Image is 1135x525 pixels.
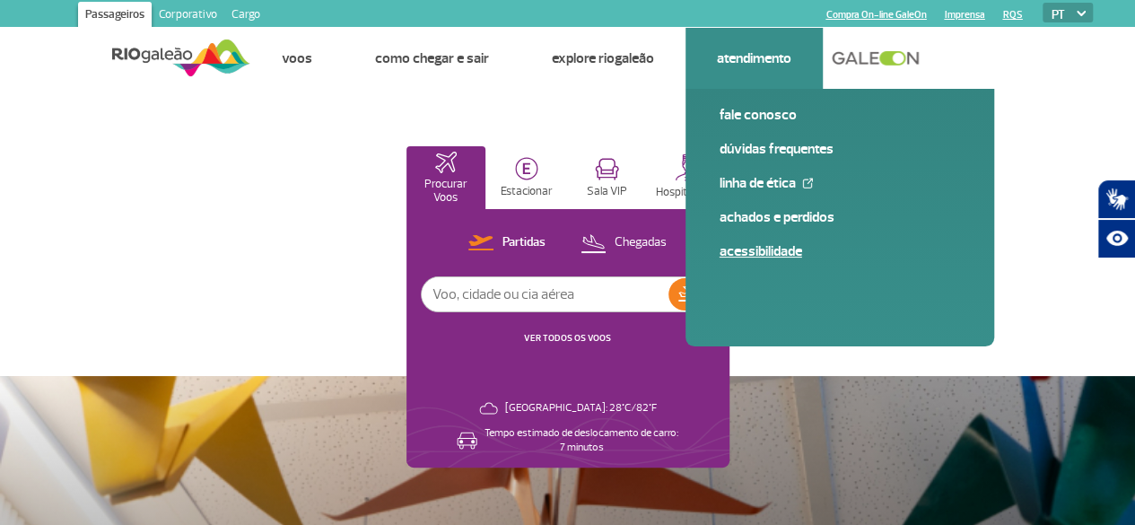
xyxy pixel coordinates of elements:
[406,146,485,209] button: Procurar Voos
[1097,219,1135,258] button: Abrir recursos assistivos.
[575,232,672,255] button: Chegadas
[825,9,926,21] a: Compra On-line GaleOn
[422,277,668,311] input: Voo, cidade ou cia aérea
[595,158,619,180] img: vipRoom.svg
[519,331,616,346] button: VER TODOS OS VOOS
[1097,179,1135,219] button: Abrir tradutor de língua de sinais.
[502,234,546,251] p: Partidas
[505,401,657,416] p: [GEOGRAPHIC_DATA]: 28°C/82°F
[649,146,729,209] button: Hospitalidade
[282,49,312,67] a: Voos
[587,185,627,198] p: Sala VIP
[802,178,813,188] img: External Link Icon
[615,234,667,251] p: Chegadas
[720,173,960,193] a: Linha de Ética
[435,152,457,173] img: airplaneHomeActive.svg
[944,9,984,21] a: Imprensa
[720,241,960,261] a: Acessibilidade
[656,186,722,199] p: Hospitalidade
[515,157,538,180] img: carParkingHome.svg
[501,185,553,198] p: Estacionar
[375,49,489,67] a: Como chegar e sair
[152,2,224,31] a: Corporativo
[568,146,647,209] button: Sala VIP
[1002,9,1022,21] a: RQS
[717,49,791,67] a: Atendimento
[463,232,551,255] button: Partidas
[552,49,654,67] a: Explore RIOgaleão
[720,139,960,159] a: Dúvidas Frequentes
[720,105,960,125] a: Fale conosco
[1097,179,1135,258] div: Plugin de acessibilidade da Hand Talk.
[487,146,566,209] button: Estacionar
[485,426,678,455] p: Tempo estimado de deslocamento de carro: 7 minutos
[224,2,267,31] a: Cargo
[524,332,611,344] a: VER TODOS OS VOOS
[675,153,703,181] img: hospitality.svg
[78,2,152,31] a: Passageiros
[415,178,476,205] p: Procurar Voos
[720,207,960,227] a: Achados e Perdidos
